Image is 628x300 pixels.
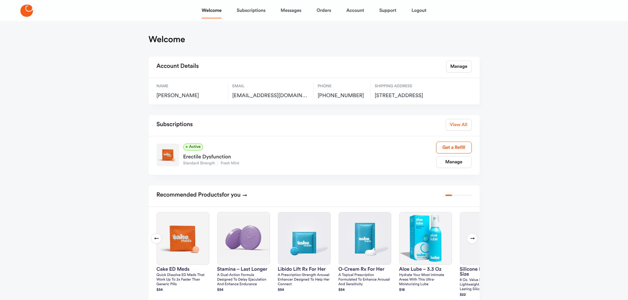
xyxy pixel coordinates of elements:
[232,83,310,89] span: Email
[157,119,193,131] h2: Subscriptions
[157,83,224,89] span: Name
[375,93,446,99] span: 1232 East Meadowbrook Avenue, Phoenix, US, 85014
[278,288,284,292] strong: $ 54
[318,83,367,89] span: Phone
[183,150,436,161] div: Erectile Dysfunction
[157,189,247,201] h2: Recommended Products
[157,61,199,72] h2: Account Details
[157,93,224,99] span: [PERSON_NAME]
[278,267,331,272] h3: Libido Lift Rx For Her
[460,267,513,277] h3: silicone lube – value size
[339,267,391,272] h3: O-Cream Rx for Her
[217,267,270,272] h3: Stamina – Last Longer
[278,212,330,264] img: Libido Lift Rx For Her
[183,150,436,166] a: Erectile DysfunctionStandard StrengthFresh Mint
[222,192,241,198] span: for you
[278,212,331,293] a: Libido Lift Rx For HerLibido Lift Rx For HerA prescription-strength arousal enhancer designed to ...
[278,273,331,287] p: A prescription-strength arousal enhancer designed to help her connect
[149,34,185,45] h1: Welcome
[460,212,513,298] a: silicone lube – value sizesilicone lube – value size8 oz. Value size ultra lightweight, extremely...
[183,144,203,150] span: Active
[217,273,270,287] p: A dual-action formula designed to delay ejaculation and enhance endurance
[446,119,472,131] a: View All
[460,293,466,297] strong: $ 22
[339,212,391,264] img: O-Cream Rx for Her
[436,156,472,168] a: Manage
[399,273,452,287] p: Hydrate your most intimate areas with this ultra-moisturizing lube
[218,212,270,264] img: Stamina – Last Longer
[217,212,270,293] a: Stamina – Last LongerStamina – Last LongerA dual-action formula designed to delay ejaculation and...
[411,3,426,18] a: Logout
[446,61,472,72] a: Manage
[202,3,222,18] a: Welcome
[217,288,224,292] strong: $ 54
[232,93,310,99] span: vapidwarrior@gmail.com
[460,212,512,264] img: silicone lube – value size
[157,144,179,166] img: Standard Strength
[157,212,209,264] img: Cake ED Meds
[375,83,446,89] span: Shipping Address
[379,3,396,18] a: Support
[399,212,452,293] a: Aloe Lube – 3.3 ozAloe Lube – 3.3 ozHydrate your most intimate areas with this ultra-moisturizing...
[436,142,472,153] a: Get a Refill
[339,212,391,293] a: O-Cream Rx for HerO-Cream Rx for HerA topical prescription formulated to enhance arousal and sens...
[157,288,163,292] strong: $ 54
[218,161,242,165] span: Fresh Mint
[460,278,513,292] p: 8 oz. Value size ultra lightweight, extremely long-lasting silicone formula
[318,93,367,99] span: [PHONE_NUMBER]
[281,3,301,18] a: Messages
[316,3,331,18] a: Orders
[346,3,364,18] a: Account
[157,273,209,287] p: Quick dissolve ED Meds that work up to 3x faster than generic pills
[157,212,209,293] a: Cake ED MedsCake ED MedsQuick dissolve ED Meds that work up to 3x faster than generic pills$54
[339,273,391,287] p: A topical prescription formulated to enhance arousal and sensitivity
[399,288,405,292] strong: $ 18
[183,161,218,165] span: Standard Strength
[400,212,452,264] img: Aloe Lube – 3.3 oz
[157,267,209,272] h3: Cake ED Meds
[339,288,345,292] strong: $ 54
[237,3,265,18] a: Subscriptions
[399,267,452,272] h3: Aloe Lube – 3.3 oz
